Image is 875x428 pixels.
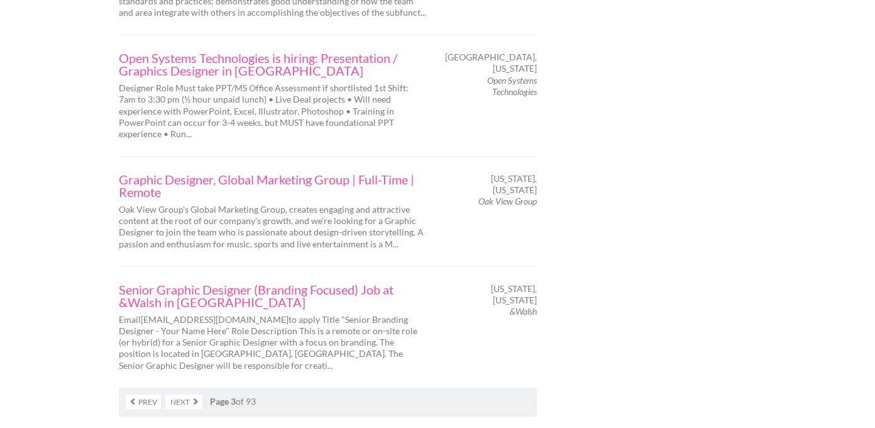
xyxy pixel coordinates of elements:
em: &Walsh [510,306,537,317]
strong: Page 3 [210,396,236,407]
a: Prev [126,395,161,409]
p: Email [EMAIL_ADDRESS][DOMAIN_NAME] to apply Title "Senior Branding Designer - Your Name Here" Rol... [119,314,427,371]
nav: of 93 [119,388,537,417]
a: Graphic Designer, Global Marketing Group | Full-Time | Remote [119,173,427,198]
span: [US_STATE], [US_STATE] [449,173,537,196]
a: Senior Graphic Designer (Branding Focused) Job at &Walsh in [GEOGRAPHIC_DATA] [119,283,427,308]
span: [GEOGRAPHIC_DATA], [US_STATE] [445,52,537,74]
p: Oak View Group's Global Marketing Group, creates engaging and attractive content at the root of o... [119,204,427,250]
em: Oak View Group [478,196,537,206]
span: [US_STATE], [US_STATE] [449,283,537,306]
p: Designer Role Must take PPT/MS Office Assessment if shortlisted 1st Shift: 7am to 3:30 pm (½ hour... [119,82,427,140]
em: Open Systems Technologies [487,75,537,97]
a: Next [165,395,202,409]
a: Open Systems Technologies is hiring: Presentation / Graphics Designer in [GEOGRAPHIC_DATA] [119,52,427,77]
